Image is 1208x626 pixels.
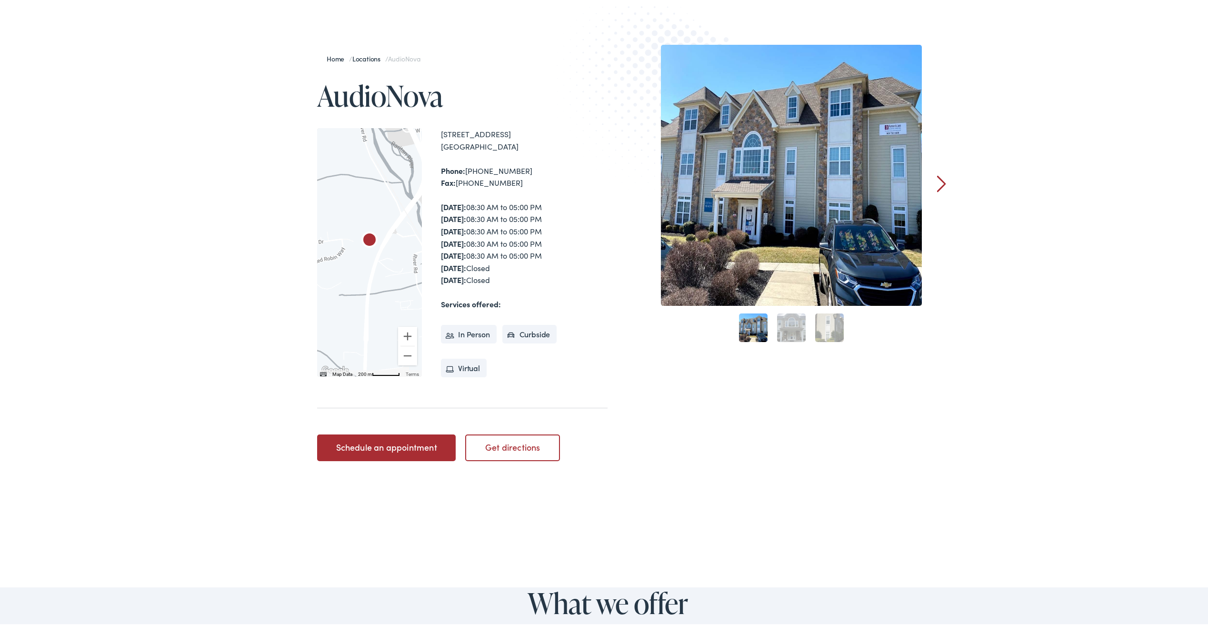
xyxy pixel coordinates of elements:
button: Keyboard shortcuts [320,369,327,376]
strong: Services offered: [441,297,501,307]
strong: [DATE]: [441,273,466,283]
img: Google [319,363,351,375]
a: Terms (opens in new tab) [406,370,419,375]
li: In Person [441,323,497,342]
div: [PHONE_NUMBER] [PHONE_NUMBER] [441,163,608,187]
strong: [DATE]: [441,236,466,247]
a: Schedule an appointment [317,433,456,459]
a: 1 [739,312,768,340]
a: Get directions [465,433,560,459]
strong: [DATE]: [441,200,466,210]
a: 2 [777,312,806,340]
span: AudioNova [388,52,420,61]
a: Home [327,52,349,61]
strong: Phone: [441,163,465,174]
li: Curbside [502,323,557,342]
a: Locations [352,52,385,61]
a: Open this area in Google Maps (opens a new window) [319,363,351,375]
li: Virtual [441,357,487,376]
a: 3 [815,312,844,340]
button: Zoom in [398,325,417,344]
div: AudioNova [354,224,385,254]
strong: [DATE]: [441,224,466,234]
div: [STREET_ADDRESS] [GEOGRAPHIC_DATA] [441,126,608,151]
button: Map Data [332,369,352,376]
h1: AudioNova [317,78,608,110]
div: 08:30 AM to 05:00 PM 08:30 AM to 05:00 PM 08:30 AM to 05:00 PM 08:30 AM to 05:00 PM 08:30 AM to 0... [441,199,608,284]
strong: Fax: [441,175,456,186]
strong: [DATE]: [441,261,466,271]
a: Next [937,173,946,191]
span: 200 m [358,370,372,375]
strong: [DATE]: [441,248,466,259]
button: Map Scale: 200 m per 55 pixels [355,368,403,375]
strong: [DATE]: [441,212,466,222]
span: / / [327,52,420,61]
button: Zoom out [398,344,417,363]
